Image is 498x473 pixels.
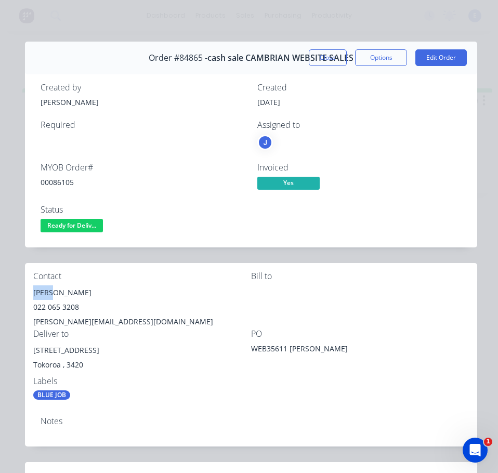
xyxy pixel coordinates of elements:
[33,329,251,339] div: Deliver to
[41,205,245,215] div: Status
[33,390,70,400] div: BLUE JOB
[33,314,251,329] div: [PERSON_NAME][EMAIL_ADDRESS][DOMAIN_NAME]
[149,53,207,63] span: Order #84865 -
[257,120,462,130] div: Assigned to
[257,83,462,93] div: Created
[484,438,492,446] span: 1
[257,177,320,190] span: Yes
[41,120,245,130] div: Required
[207,53,353,63] span: cash sale CAMBRIAN WEBSITE SALES
[33,343,251,376] div: [STREET_ADDRESS]Tokoroa , 3420
[257,163,462,173] div: Invoiced
[41,97,245,108] div: [PERSON_NAME]
[33,285,251,329] div: [PERSON_NAME]022 065 3208[PERSON_NAME][EMAIL_ADDRESS][DOMAIN_NAME]
[41,416,462,426] div: Notes
[41,219,103,232] span: Ready for Deliv...
[257,135,273,150] button: J
[415,49,467,66] button: Edit Order
[41,83,245,93] div: Created by
[463,438,488,463] iframe: Intercom live chat
[33,358,251,372] div: Tokoroa , 3420
[251,343,381,358] div: WEB35611 [PERSON_NAME]
[41,219,103,234] button: Ready for Deliv...
[41,177,245,188] div: 00086105
[33,376,251,386] div: Labels
[309,49,347,66] button: Close
[355,49,407,66] button: Options
[33,343,251,358] div: [STREET_ADDRESS]
[41,163,245,173] div: MYOB Order #
[33,285,251,300] div: [PERSON_NAME]
[257,97,280,107] span: [DATE]
[251,329,469,339] div: PO
[33,271,251,281] div: Contact
[251,271,469,281] div: Bill to
[33,300,251,314] div: 022 065 3208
